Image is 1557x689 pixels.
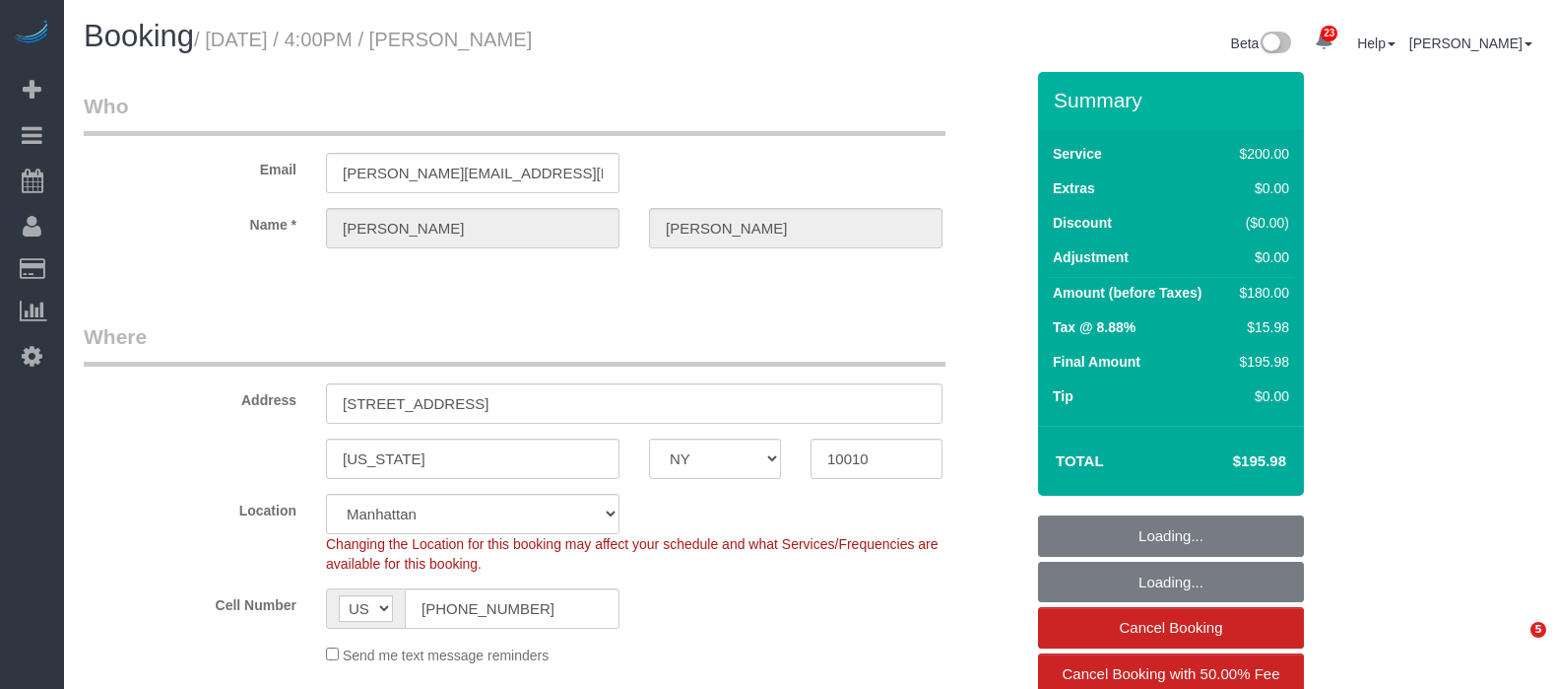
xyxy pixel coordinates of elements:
[1232,386,1289,406] div: $0.00
[326,536,939,572] span: Changing the Location for this booking may affect your schedule and what Services/Frequencies are...
[84,92,945,136] legend: Who
[326,208,619,248] input: First Name
[1063,665,1280,682] span: Cancel Booking with 50.00% Fee
[343,648,549,663] span: Send me text message reminders
[84,322,945,367] legend: Where
[1053,317,1135,337] label: Tax @ 8.88%
[1053,144,1102,164] label: Service
[1053,283,1201,303] label: Amount (before Taxes)
[194,29,532,50] small: / [DATE] / 4:00PM / [PERSON_NAME]
[12,20,51,47] img: Automaid Logo
[69,153,311,179] label: Email
[811,439,942,479] input: Zip Code
[1174,453,1286,470] h4: $195.98
[1232,144,1289,164] div: $200.00
[1232,178,1289,198] div: $0.00
[1530,622,1546,638] span: 5
[1053,247,1129,267] label: Adjustment
[405,588,619,629] input: Cell Number
[84,19,194,53] span: Booking
[649,208,942,248] input: Last Name
[1054,89,1294,111] h3: Summary
[1409,35,1532,51] a: [PERSON_NAME]
[69,494,311,520] label: Location
[1231,35,1292,51] a: Beta
[1056,452,1104,469] strong: Total
[1053,178,1095,198] label: Extras
[1038,607,1304,649] a: Cancel Booking
[69,208,311,235] label: Name *
[1321,26,1337,41] span: 23
[1232,317,1289,337] div: $15.98
[1053,386,1073,406] label: Tip
[1053,213,1112,233] label: Discount
[326,439,619,479] input: City
[1357,35,1395,51] a: Help
[69,588,311,615] label: Cell Number
[69,383,311,410] label: Address
[1232,352,1289,372] div: $195.98
[1053,352,1140,372] label: Final Amount
[326,153,619,193] input: Email
[1305,20,1343,63] a: 23
[1232,213,1289,233] div: ($0.00)
[1232,283,1289,303] div: $180.00
[1259,32,1291,57] img: New interface
[1490,622,1537,669] iframe: Intercom live chat
[1232,247,1289,267] div: $0.00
